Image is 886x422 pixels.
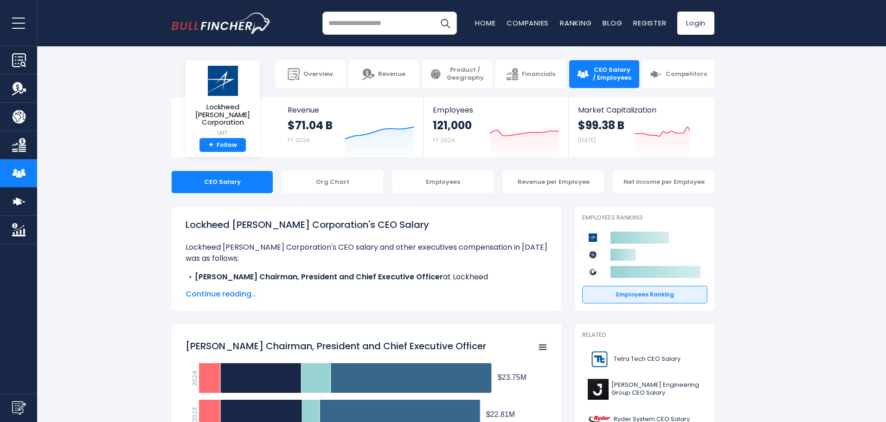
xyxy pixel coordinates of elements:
[282,171,383,193] div: Org Chart
[172,171,273,193] div: CEO Salary
[392,171,494,193] div: Employees
[642,60,714,88] a: Competitors
[288,106,414,114] span: Revenue
[172,13,271,34] img: bullfincher logo
[193,103,252,126] span: Lockheed [PERSON_NAME] Corporation
[199,138,246,152] a: +Follow
[278,97,424,157] a: Revenue $71.04 B FY 2024
[633,18,666,28] a: Register
[582,331,707,339] p: Related
[186,271,547,294] li: at Lockheed [PERSON_NAME] Corporation, received a total compensation of $23.75 M in [DATE].
[378,70,405,78] span: Revenue
[288,118,333,132] strong: $71.04 B
[582,214,707,222] p: Employees Ranking
[613,171,714,193] div: Net Income per Employee
[433,136,455,144] small: FY 2024
[587,266,599,278] img: RTX Corporation competitors logo
[578,106,704,114] span: Market Capitalization
[569,97,713,157] a: Market Capitalization $99.38 B [DATE]
[475,18,495,28] a: Home
[498,373,526,381] tspan: $23.75M
[445,66,485,82] span: Product / Geography
[190,407,199,422] text: 2023
[186,218,547,232] h1: Lockheed [PERSON_NAME] Corporation's CEO Salary
[507,18,549,28] a: Companies
[276,60,346,88] a: Overview
[560,18,591,28] a: Ranking
[288,136,310,144] small: FY 2024
[582,286,707,303] a: Employees Ranking
[677,12,714,35] a: Login
[503,171,604,193] div: Revenue per Employee
[434,12,457,35] button: Search
[424,97,568,157] a: Employees 121,000 FY 2024
[433,118,472,132] strong: 121,000
[587,232,599,244] img: Lockheed Martin Corporation competitors logo
[666,70,707,78] span: Competitors
[190,371,199,386] text: 2024
[582,377,707,402] a: [PERSON_NAME] Engineering Group CEO Salary
[172,13,271,34] a: Go to homepage
[303,70,333,78] span: Overview
[186,242,547,264] p: Lockheed [PERSON_NAME] Corporation's CEO salary and other executives compensation in [DATE] was a...
[587,249,599,261] img: GE Aerospace competitors logo
[588,349,611,370] img: TTEK logo
[582,346,707,372] a: Tetra Tech CEO Salary
[193,129,252,137] small: LMT
[569,60,639,88] a: CEO Salary / Employees
[186,289,547,300] span: Continue reading...
[522,70,555,78] span: Financials
[422,60,492,88] a: Product / Geography
[193,65,253,138] a: Lockheed [PERSON_NAME] Corporation LMT
[433,106,559,114] span: Employees
[349,60,419,88] a: Revenue
[195,271,443,282] b: [PERSON_NAME] Chairman, President and Chief Executive Officer
[495,60,565,88] a: Financials
[578,136,596,144] small: [DATE]
[209,141,213,149] strong: +
[614,355,681,363] span: Tetra Tech CEO Salary
[578,118,624,132] strong: $99.38 B
[588,379,609,400] img: J logo
[611,381,702,397] span: [PERSON_NAME] Engineering Group CEO Salary
[486,410,515,418] tspan: $22.81M
[603,18,622,28] a: Blog
[186,340,486,353] tspan: [PERSON_NAME] Chairman, President and Chief Executive Officer
[592,66,632,82] span: CEO Salary / Employees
